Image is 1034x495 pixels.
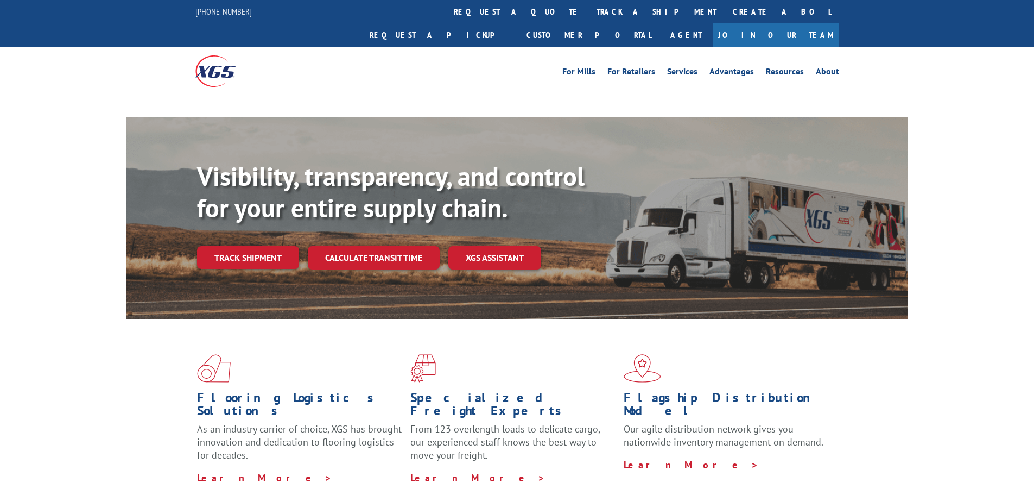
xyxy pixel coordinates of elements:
[709,67,754,79] a: Advantages
[410,472,545,484] a: Learn More >
[195,6,252,17] a: [PHONE_NUMBER]
[410,423,616,471] p: From 123 overlength loads to delicate cargo, our experienced staff knows the best way to move you...
[197,391,402,423] h1: Flooring Logistics Solutions
[816,67,839,79] a: About
[448,246,541,270] a: XGS ASSISTANT
[766,67,804,79] a: Resources
[518,23,659,47] a: Customer Portal
[624,354,661,383] img: xgs-icon-flagship-distribution-model-red
[607,67,655,79] a: For Retailers
[361,23,518,47] a: Request a pickup
[667,67,697,79] a: Services
[410,391,616,423] h1: Specialized Freight Experts
[624,459,759,471] a: Learn More >
[659,23,713,47] a: Agent
[624,391,829,423] h1: Flagship Distribution Model
[624,423,823,448] span: Our agile distribution network gives you nationwide inventory management on demand.
[197,472,332,484] a: Learn More >
[197,354,231,383] img: xgs-icon-total-supply-chain-intelligence-red
[713,23,839,47] a: Join Our Team
[562,67,595,79] a: For Mills
[197,159,585,224] b: Visibility, transparency, and control for your entire supply chain.
[410,354,436,383] img: xgs-icon-focused-on-flooring-red
[308,246,440,270] a: Calculate transit time
[197,246,299,269] a: Track shipment
[197,423,402,461] span: As an industry carrier of choice, XGS has brought innovation and dedication to flooring logistics...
